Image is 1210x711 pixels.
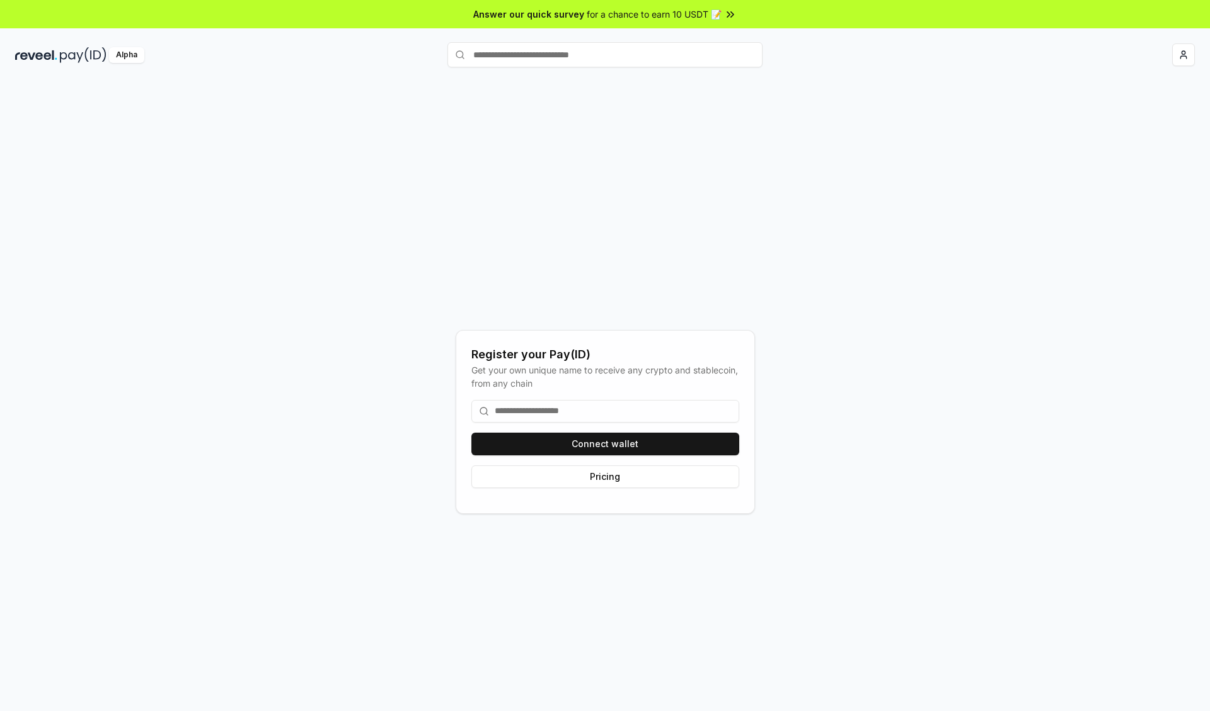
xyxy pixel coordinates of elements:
span: Answer our quick survey [473,8,584,21]
img: pay_id [60,47,107,63]
button: Connect wallet [471,433,739,455]
span: for a chance to earn 10 USDT 📝 [587,8,722,21]
div: Register your Pay(ID) [471,346,739,363]
div: Alpha [109,47,144,63]
img: reveel_dark [15,47,57,63]
button: Pricing [471,465,739,488]
div: Get your own unique name to receive any crypto and stablecoin, from any chain [471,363,739,390]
